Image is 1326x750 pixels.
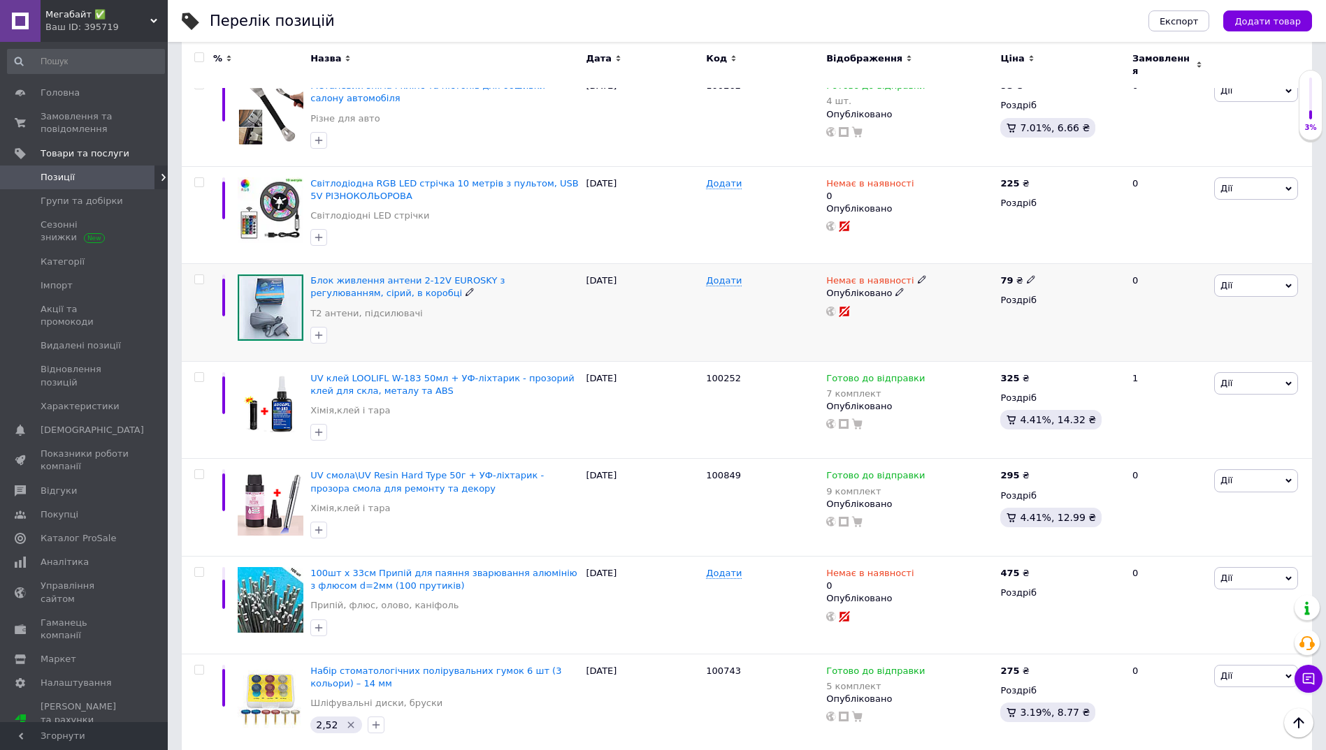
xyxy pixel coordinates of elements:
[1132,52,1192,78] span: Замовлення
[41,617,129,642] span: Гаманець компанії
[1299,123,1322,133] div: 3%
[582,166,702,264] div: [DATE]
[1020,122,1090,133] span: 7.01%, 6.66 ₴
[310,502,390,515] a: Хімія,клей і тара
[582,264,702,362] div: [DATE]
[1000,52,1024,65] span: Ціна
[316,719,338,730] span: 2,52
[826,681,925,691] div: 5 комплект
[1000,684,1120,697] div: Роздріб
[41,303,129,328] span: Акції та промокоди
[345,719,356,730] svg: Видалити мітку
[1000,177,1029,190] div: ₴
[310,666,561,689] a: Набір стоматологічних полірувальних гумок 6 шт (3 кольори) – 14 мм
[1234,16,1301,27] span: Додати товар
[41,400,120,413] span: Характеристики
[582,361,702,459] div: [DATE]
[826,275,914,290] span: Немає в наявності
[41,339,121,352] span: Видалені позиції
[238,469,303,535] img: UV смола\UV Resin Hard Type 50г + УФ-фонарик - прозрачная смола для ремонта и декора
[1000,470,1019,480] b: 295
[1000,197,1120,209] div: Роздріб
[826,470,925,485] span: Готово до відправки
[238,177,303,243] img: Светодиодная RGB LED лента 10 метров с пультом, USB 5V РАЗНОЦВЕТНАЯ
[1124,264,1211,362] div: 0
[210,14,335,29] div: Перелік позицій
[41,677,112,689] span: Налаштування
[826,177,914,203] div: 0
[238,665,303,730] img: Набор стоматологических полировочных резинок 6 шт (3 цвета) – 14 мм
[1000,275,1013,286] b: 79
[582,556,702,654] div: [DATE]
[7,49,165,74] input: Пошук
[41,279,73,292] span: Імпорт
[826,592,993,605] div: Опубліковано
[826,568,914,582] span: Немає в наявності
[582,69,702,167] div: [DATE]
[1124,556,1211,654] div: 0
[706,470,741,480] span: 100849
[1220,378,1232,388] span: Дії
[1000,178,1019,189] b: 225
[41,87,80,99] span: Головна
[238,372,303,438] img: UV клей LOOLIFL W-183 50мл + УФ-фонарик - прозрачный клей для стекла, металла и ABS
[41,147,129,160] span: Товари та послуги
[1220,573,1232,583] span: Дії
[310,52,341,65] span: Назва
[310,178,579,201] span: Світлодіодна RGB LED стрічка 10 метрів з пультом, USB 5V РІЗНОКОЛЬОРОВА
[1223,10,1312,31] button: Додати товар
[706,178,742,189] span: Додати
[1000,568,1019,578] b: 475
[310,599,459,612] a: Припій, флюс, олово, каніфоль
[41,556,89,568] span: Аналітика
[41,580,129,605] span: Управління сайтом
[45,8,150,21] span: Мегабайт ✅
[1284,708,1313,737] button: Наверх
[582,459,702,557] div: [DATE]
[706,52,727,65] span: Код
[1220,85,1232,96] span: Дії
[310,112,380,125] a: Різне для авто
[238,567,303,633] img: 100шт х 33см Припой для пайки сварки алюминия c флюсом d=2мм (100 прутков)
[1160,16,1199,27] span: Експорт
[706,568,742,579] span: Додати
[310,404,390,417] a: Хімія,клей і тара
[1148,10,1210,31] button: Експорт
[826,693,993,705] div: Опубліковано
[41,195,123,207] span: Групи та добірки
[1000,665,1029,677] div: ₴
[826,498,993,510] div: Опубліковано
[1124,459,1211,557] div: 0
[1124,361,1211,459] div: 1
[826,178,914,193] span: Немає в наявності
[1000,99,1120,112] div: Роздріб
[1000,294,1120,307] div: Роздріб
[238,80,303,145] img: Металлический съемник клипс и пистонов для обшивки салона автомобиля
[238,274,303,340] img: Блок питания антенны 2-12V EUROSKY с регулировкой, серый, в коробке
[1020,707,1090,718] span: 3.19%, 8.77 ₴
[1295,665,1323,693] button: Чат з покупцем
[310,470,544,493] a: UV смола\UV Resin Hard Type 50г + УФ-ліхтарик - прозора смола для ремонту та декору
[1000,372,1029,385] div: ₴
[1000,490,1120,502] div: Роздріб
[1000,392,1120,404] div: Роздріб
[706,666,741,676] span: 100743
[1220,670,1232,681] span: Дії
[41,508,78,521] span: Покупці
[310,568,577,591] a: 100шт х 33см Припій для паяння зварювання алюмінію з флюсом d=2мм (100 прутиків)
[41,448,129,473] span: Показники роботи компанії
[826,52,902,65] span: Відображення
[1000,274,1035,287] div: ₴
[826,287,993,300] div: Опубліковано
[1000,666,1019,676] b: 275
[826,388,925,399] div: 7 комплект
[41,256,85,268] span: Категорії
[826,108,993,121] div: Опубліковано
[1220,183,1232,193] span: Дії
[586,52,612,65] span: Дата
[41,219,129,244] span: Сезонні знижки
[706,275,742,286] span: Додати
